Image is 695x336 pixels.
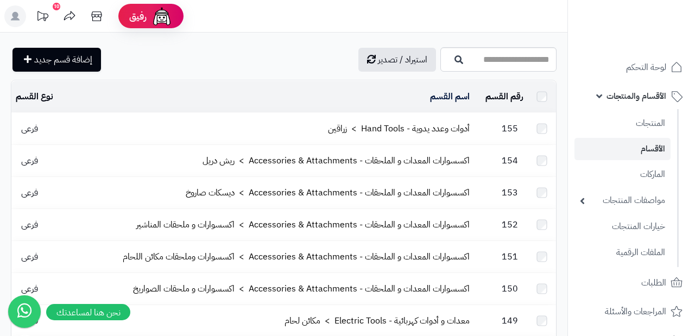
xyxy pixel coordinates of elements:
[358,48,436,72] a: استيراد / تصدير
[574,270,688,296] a: الطلبات
[574,54,688,80] a: لوحة التحكم
[496,282,523,295] span: 150
[151,5,173,27] img: ai-face.png
[129,10,147,23] span: رفيق
[496,154,523,167] span: 154
[574,299,688,325] a: المراجعات والأسئلة
[496,314,523,327] span: 149
[574,215,671,238] a: خيارات المنتجات
[496,122,523,135] span: 155
[285,314,470,327] a: معدات و أدوات كهربائية - Electric Tools > مكائن لحام
[53,3,60,10] div: 10
[16,282,43,295] span: فرعى
[606,88,666,104] span: الأقسام والمنتجات
[496,218,523,231] span: 152
[16,154,43,167] span: فرعى
[123,250,470,263] a: اكسسوارات المعدات و الملحقات - Accessories & Attachments > اكسسوارات وملحقات مكائن اللحام
[136,218,470,231] a: اكسسوارات المعدات و الملحقات - Accessories & Attachments > اكسسوارات و ملحقات المناشير
[328,122,470,135] a: أدوات وعدد يدوية - Hand Tools > زراقين
[29,5,56,30] a: تحديثات المنصة
[203,154,470,167] a: اكسسوارات المعدات و الملحقات - Accessories & Attachments > ريش دريل
[574,112,671,135] a: المنتجات
[478,91,523,103] div: رقم القسم
[16,122,43,135] span: فرعى
[641,275,666,290] span: الطلبات
[574,241,671,264] a: الملفات الرقمية
[16,186,43,199] span: فرعى
[133,282,470,295] a: اكسسوارات المعدات و الملحقات - Accessories & Attachments > اكسسوارات و ملحقات الصواريخ
[11,81,65,112] td: نوع القسم
[16,250,43,263] span: فرعى
[496,186,523,199] span: 153
[574,189,671,212] a: مواصفات المنتجات
[12,48,101,72] a: إضافة قسم جديد
[378,53,427,66] span: استيراد / تصدير
[605,304,666,319] span: المراجعات والأسئلة
[574,163,671,186] a: الماركات
[574,138,671,160] a: الأقسام
[496,250,523,263] span: 151
[16,218,43,231] span: فرعى
[34,53,92,66] span: إضافة قسم جديد
[186,186,470,199] a: اكسسوارات المعدات و الملحقات - Accessories & Attachments > ديسكات صاروخ
[626,60,666,75] span: لوحة التحكم
[430,90,470,103] a: اسم القسم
